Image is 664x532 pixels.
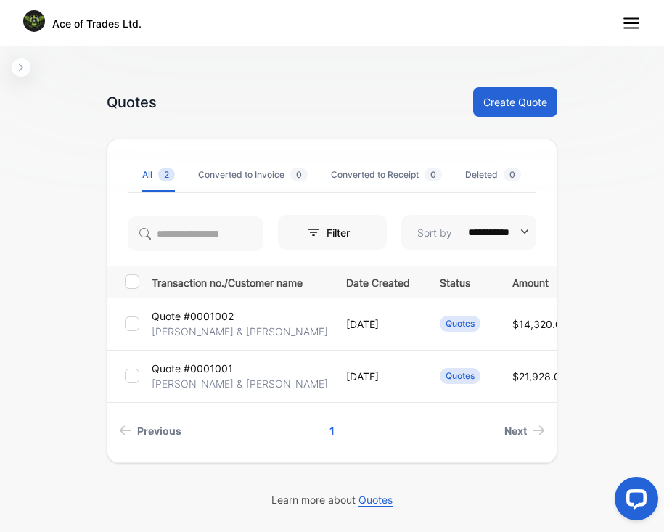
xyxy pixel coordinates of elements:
[499,417,551,444] a: Next page
[113,417,187,444] a: Previous page
[23,10,45,32] img: Logo
[152,361,233,376] p: Quote #0001001
[401,215,537,250] button: Sort by
[465,168,521,181] div: Deleted
[137,423,181,438] span: Previous
[417,225,452,240] p: Sort by
[107,492,557,507] p: Learn more about
[440,316,480,332] div: Quotes
[152,324,328,339] p: [PERSON_NAME] & [PERSON_NAME]
[603,471,664,532] iframe: LiveChat chat widget
[107,91,157,113] div: Quotes
[346,316,410,332] p: [DATE]
[152,376,328,391] p: [PERSON_NAME] & [PERSON_NAME]
[512,318,568,330] span: $14,320.00
[440,272,483,290] p: Status
[52,16,142,31] p: Ace of Trades Ltd.
[440,368,480,384] div: Quotes
[312,417,352,444] a: Page 1 is your current page
[346,272,410,290] p: Date Created
[358,494,393,507] span: Quotes
[198,168,308,181] div: Converted to Invoice
[152,308,234,324] p: Quote #0001002
[512,370,567,382] span: $21,928.00
[107,417,557,444] ul: Pagination
[290,168,308,181] span: 0
[142,168,175,181] div: All
[346,369,410,384] p: [DATE]
[512,272,568,290] p: Amount
[425,168,442,181] span: 0
[158,168,175,181] span: 2
[152,272,328,290] p: Transaction no./Customer name
[504,168,521,181] span: 0
[504,423,527,438] span: Next
[473,87,557,117] button: Create Quote
[331,168,442,181] div: Converted to Receipt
